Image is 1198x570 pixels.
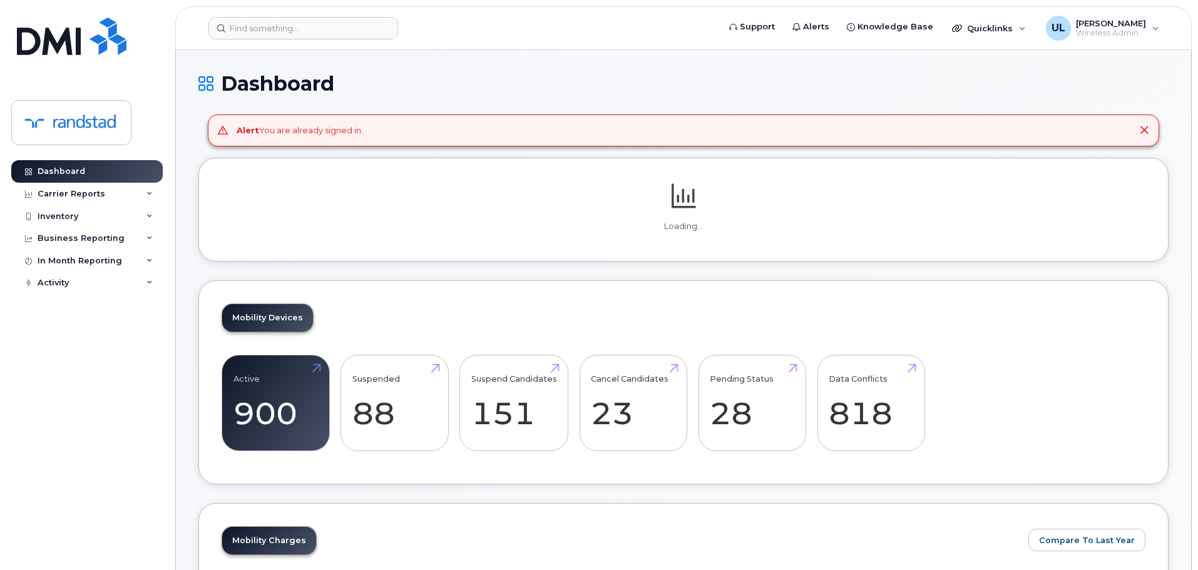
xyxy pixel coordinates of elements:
[233,362,318,444] a: Active 900
[829,362,913,444] a: Data Conflicts 818
[471,362,557,444] a: Suspend Candidates 151
[237,125,259,135] strong: Alert
[237,125,363,136] div: You are already signed in.
[198,73,1169,94] h1: Dashboard
[710,362,794,444] a: Pending Status 28
[222,527,316,554] a: Mobility Charges
[1028,529,1145,551] button: Compare To Last Year
[222,221,1145,232] p: Loading...
[222,304,313,332] a: Mobility Devices
[591,362,675,444] a: Cancel Candidates 23
[1039,534,1135,546] span: Compare To Last Year
[352,362,437,444] a: Suspended 88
